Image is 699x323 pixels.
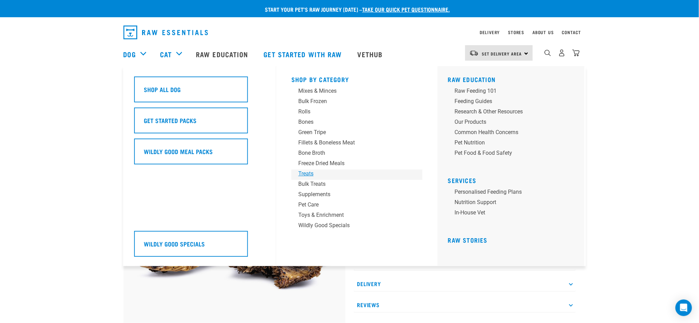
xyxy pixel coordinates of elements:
a: Toys & Enrichment [291,211,422,221]
p: Reviews [354,297,576,313]
a: Contact [562,31,581,33]
a: In-house vet [448,209,579,219]
h5: Wildly Good Meal Packs [144,147,213,156]
h5: Wildly Good Specials [144,239,205,248]
a: Raw Stories [448,238,488,242]
a: Freeze Dried Meals [291,159,422,170]
div: Rolls [298,108,406,116]
a: Feeding Guides [448,97,579,108]
a: Wildly Good Meal Packs [134,139,265,170]
div: Bulk Treats [298,180,406,188]
p: Delivery [354,276,576,292]
h5: Services [448,177,579,182]
h5: Get Started Packs [144,116,197,125]
a: Stores [508,31,525,33]
a: Raw Education [189,40,257,68]
a: Rolls [291,108,422,118]
a: Delivery [480,31,500,33]
a: Get started with Raw [257,40,351,68]
div: Mixes & Minces [298,87,406,95]
a: Raw Feeding 101 [448,87,579,97]
div: Pet Food & Food Safety [455,149,562,157]
div: Bone Broth [298,149,406,157]
div: Bulk Frozen [298,97,406,105]
div: Wildly Good Specials [298,221,406,230]
div: Supplements [298,190,406,199]
nav: dropdown navigation [118,23,581,42]
div: Pet Nutrition [455,139,562,147]
a: Pet Nutrition [448,139,579,149]
a: Dog [123,49,136,59]
a: Vethub [351,40,391,68]
a: take our quick pet questionnaire. [362,8,450,11]
a: Bone Broth [291,149,422,159]
span: Set Delivery Area [482,52,522,55]
a: Nutrition Support [448,198,579,209]
h5: Shop All Dog [144,85,181,94]
img: Raw Essentials Logo [123,26,208,39]
a: Shop All Dog [134,77,265,108]
div: Our Products [455,118,562,126]
img: user.png [558,49,566,57]
a: Research & Other Resources [448,108,579,118]
a: Pet Food & Food Safety [448,149,579,159]
a: Supplements [291,190,422,201]
a: Mixes & Minces [291,87,422,97]
div: Research & Other Resources [455,108,562,116]
div: Toys & Enrichment [298,211,406,219]
div: Green Tripe [298,128,406,137]
a: Pet Care [291,201,422,211]
div: Open Intercom Messenger [676,300,692,316]
div: Bones [298,118,406,126]
div: Pet Care [298,201,406,209]
a: Bulk Treats [291,180,422,190]
img: home-icon@2x.png [572,49,580,57]
img: van-moving.png [469,50,479,56]
div: Common Health Concerns [455,128,562,137]
a: Personalised Feeding Plans [448,188,579,198]
a: Common Health Concerns [448,128,579,139]
a: Bulk Frozen [291,97,422,108]
h5: Shop By Category [291,76,422,81]
div: Feeding Guides [455,97,562,105]
a: Treats [291,170,422,180]
a: Wildly Good Specials [134,231,265,262]
div: Treats [298,170,406,178]
a: Get Started Packs [134,108,265,139]
a: About Us [532,31,553,33]
div: Raw Feeding 101 [455,87,562,95]
a: Green Tripe [291,128,422,139]
div: Fillets & Boneless Meat [298,139,406,147]
div: Freeze Dried Meals [298,159,406,168]
a: Wildly Good Specials [291,221,422,232]
a: Our Products [448,118,579,128]
a: Cat [160,49,172,59]
img: home-icon-1@2x.png [545,50,551,56]
a: Bones [291,118,422,128]
a: Fillets & Boneless Meat [291,139,422,149]
a: Raw Education [448,78,496,81]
